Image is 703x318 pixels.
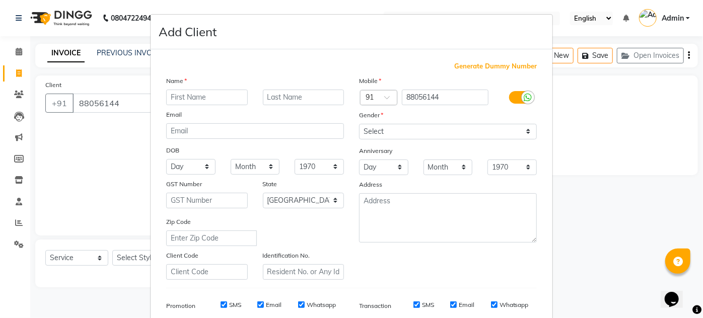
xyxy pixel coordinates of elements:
[166,123,344,139] input: Email
[166,180,202,189] label: GST Number
[263,90,344,105] input: Last Name
[166,193,248,208] input: GST Number
[166,264,248,280] input: Client Code
[166,90,248,105] input: First Name
[166,76,187,86] label: Name
[500,300,529,309] label: Whatsapp
[359,111,383,120] label: Gender
[459,300,474,309] label: Email
[454,61,537,71] span: Generate Dummy Number
[166,230,257,246] input: Enter Zip Code
[359,301,391,310] label: Transaction
[166,301,195,310] label: Promotion
[166,146,179,155] label: DOB
[166,217,191,226] label: Zip Code
[359,146,392,155] label: Anniversary
[307,300,336,309] label: Whatsapp
[359,180,382,189] label: Address
[359,76,381,86] label: Mobile
[166,110,182,119] label: Email
[263,180,277,189] label: State
[266,300,282,309] label: Email
[159,23,217,41] h4: Add Client
[263,264,344,280] input: Resident No. or Any Id
[402,90,489,105] input: Mobile
[263,251,310,260] label: Identification No.
[422,300,434,309] label: SMS
[166,251,198,260] label: Client Code
[661,278,693,308] iframe: chat widget
[229,300,241,309] label: SMS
